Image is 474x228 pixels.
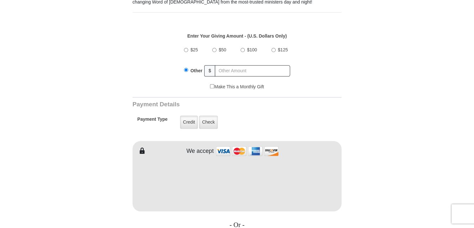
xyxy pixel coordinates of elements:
strong: Enter Your Giving Amount - (U.S. Dollars Only) [187,33,287,39]
label: Credit [180,116,198,129]
span: $125 [278,47,288,52]
span: $50 [219,47,226,52]
span: Other [190,68,202,73]
span: $100 [247,47,257,52]
input: Other Amount [215,65,290,76]
img: credit cards accepted [215,144,279,158]
label: Check [199,116,218,129]
span: $25 [190,47,198,52]
label: Make This a Monthly Gift [210,83,264,90]
span: $ [204,65,215,76]
h4: We accept [187,148,214,155]
h3: Payment Details [132,101,296,108]
input: Make This a Monthly Gift [210,84,214,88]
h5: Payment Type [137,117,168,125]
